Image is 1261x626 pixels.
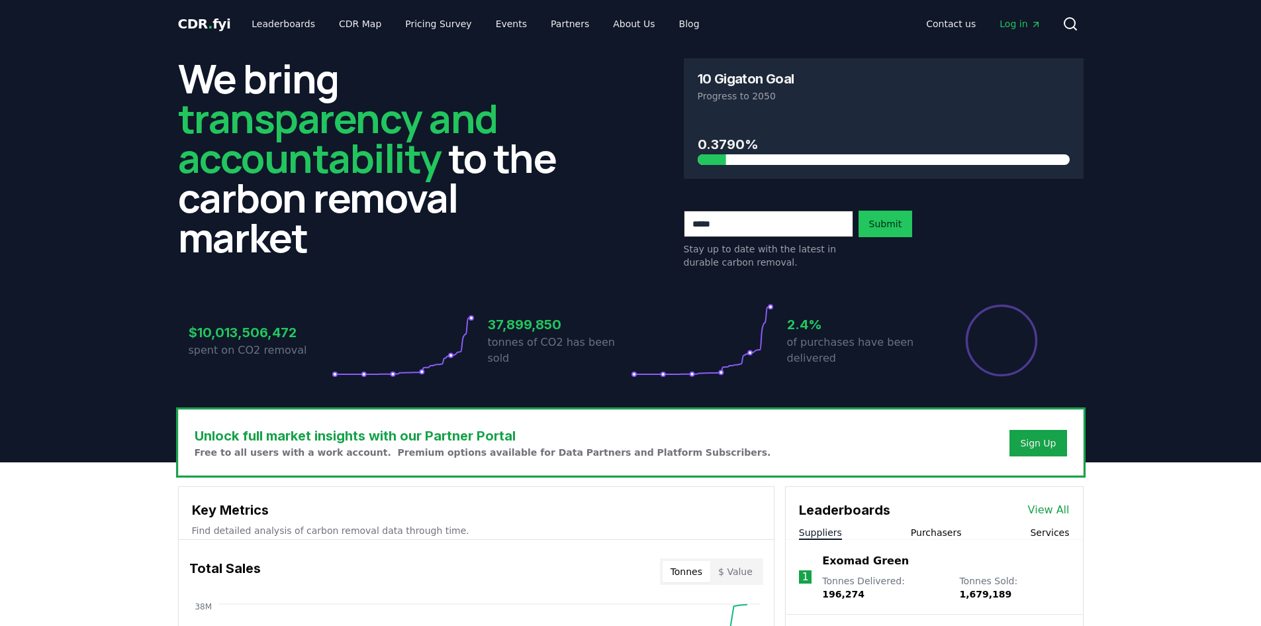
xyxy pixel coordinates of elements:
[1000,17,1041,30] span: Log in
[799,526,842,539] button: Suppliers
[1030,526,1069,539] button: Services
[195,602,212,611] tspan: 38M
[241,12,710,36] nav: Main
[1009,430,1066,456] button: Sign Up
[488,335,631,366] p: tonnes of CO2 has been sold
[915,12,986,36] a: Contact us
[911,526,962,539] button: Purchasers
[195,446,771,459] p: Free to all users with a work account. Premium options available for Data Partners and Platform S...
[684,242,853,269] p: Stay up to date with the latest in durable carbon removal.
[328,12,392,36] a: CDR Map
[859,211,913,237] button: Submit
[178,58,578,257] h2: We bring to the carbon removal market
[959,574,1069,601] p: Tonnes Sold :
[802,569,808,585] p: 1
[189,323,332,342] h3: $10,013,506,472
[178,16,231,32] span: CDR fyi
[540,12,600,36] a: Partners
[192,500,761,520] h3: Key Metrics
[915,12,1051,36] nav: Main
[710,561,761,582] button: $ Value
[241,12,326,36] a: Leaderboards
[799,500,890,520] h3: Leaderboards
[663,561,710,582] button: Tonnes
[822,553,909,569] a: Exomad Green
[192,524,761,537] p: Find detailed analysis of carbon removal data through time.
[959,589,1011,600] span: 1,679,189
[989,12,1051,36] a: Log in
[787,315,930,335] h3: 2.4%
[178,91,498,185] span: transparency and accountability
[1028,502,1070,518] a: View All
[395,12,482,36] a: Pricing Survey
[964,303,1039,378] div: Percentage of sales delivered
[189,342,332,358] p: spent on CO2 removal
[488,315,631,335] h3: 37,899,850
[822,574,946,601] p: Tonnes Delivered :
[208,16,212,32] span: .
[178,15,231,33] a: CDR.fyi
[822,589,864,600] span: 196,274
[1020,437,1056,450] a: Sign Up
[195,426,771,446] h3: Unlock full market insights with our Partner Portal
[698,134,1070,154] h3: 0.3790%
[602,12,665,36] a: About Us
[698,89,1070,103] p: Progress to 2050
[698,72,794,85] h3: 10 Gigaton Goal
[787,335,930,366] p: of purchases have been delivered
[669,12,710,36] a: Blog
[485,12,537,36] a: Events
[189,558,261,585] h3: Total Sales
